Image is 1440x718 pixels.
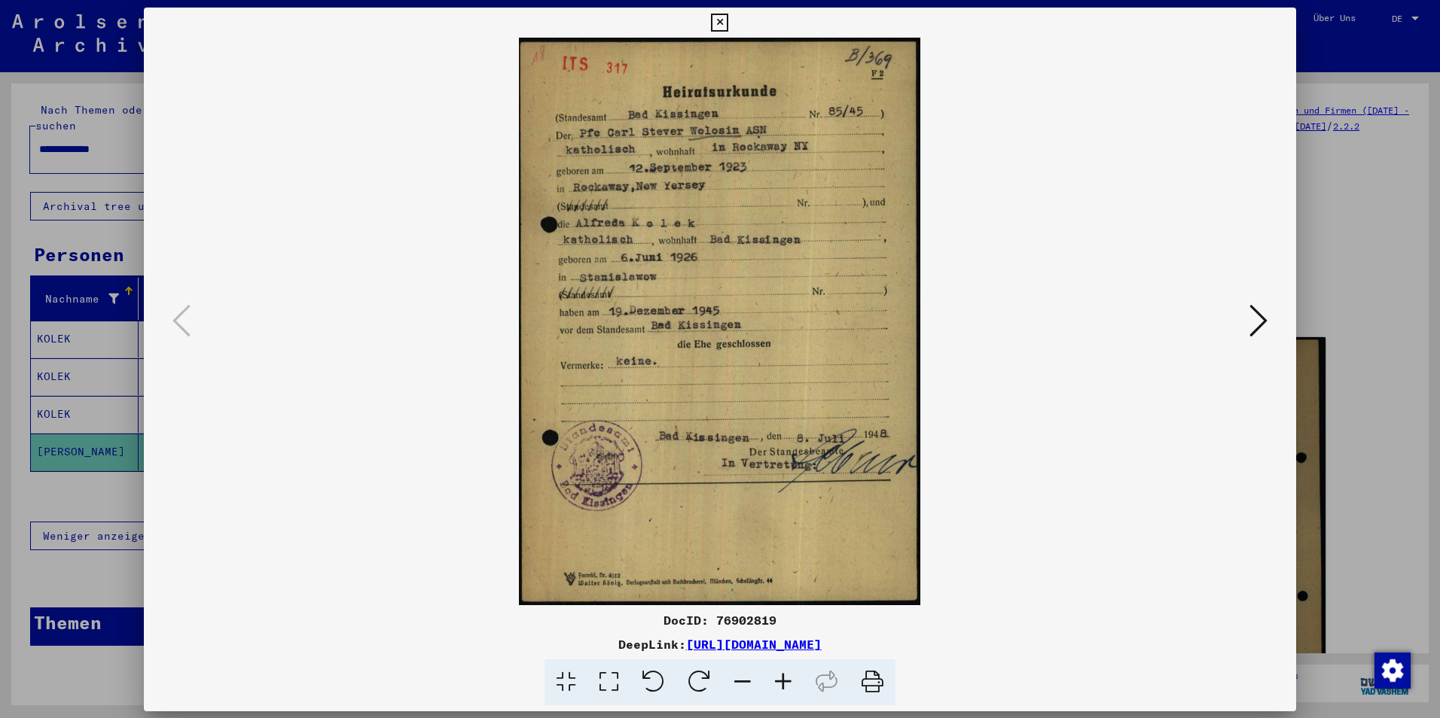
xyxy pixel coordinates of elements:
div: DocID: 76902819 [144,611,1296,629]
img: Zustimmung ändern [1374,653,1411,689]
a: [URL][DOMAIN_NAME] [686,637,822,652]
img: 001.jpg [195,38,1245,605]
div: DeepLink: [144,635,1296,653]
div: Zustimmung ändern [1374,652,1410,688]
